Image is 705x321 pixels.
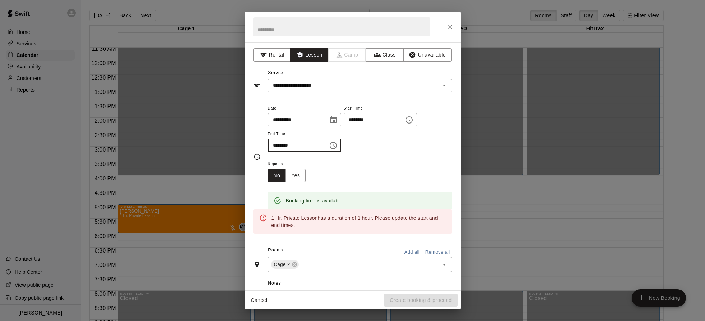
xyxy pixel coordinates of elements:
svg: Timing [253,153,261,160]
button: Unavailable [403,48,452,62]
div: 1 Hr. Private Lesson has a duration of 1 hour . Please update the start and end times. [271,211,446,232]
button: Choose time, selected time is 4:30 PM [402,113,416,127]
span: Notes [268,278,452,289]
button: Lesson [290,48,328,62]
svg: Rooms [253,261,261,268]
button: Add all [400,247,424,258]
button: Rental [253,48,291,62]
svg: Service [253,82,261,89]
span: Service [268,70,285,75]
button: Yes [285,169,306,182]
span: Repeats [268,159,312,169]
button: Open [439,259,449,269]
div: Booking time is available [286,194,343,207]
button: Choose time, selected time is 5:00 PM [326,138,340,153]
button: Class [366,48,403,62]
button: Close [443,21,456,34]
button: Remove all [424,247,452,258]
button: No [268,169,286,182]
div: Cage 2 [271,260,299,269]
span: Camps can only be created in the Services page [329,48,366,62]
button: Open [439,80,449,90]
span: Rooms [268,248,283,253]
button: Cancel [248,294,271,307]
span: Cage 2 [271,261,293,268]
span: End Time [268,129,341,139]
span: Date [268,104,341,113]
span: Start Time [344,104,417,113]
button: Choose date, selected date is Sep 25, 2025 [326,113,340,127]
div: outlined button group [268,169,306,182]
